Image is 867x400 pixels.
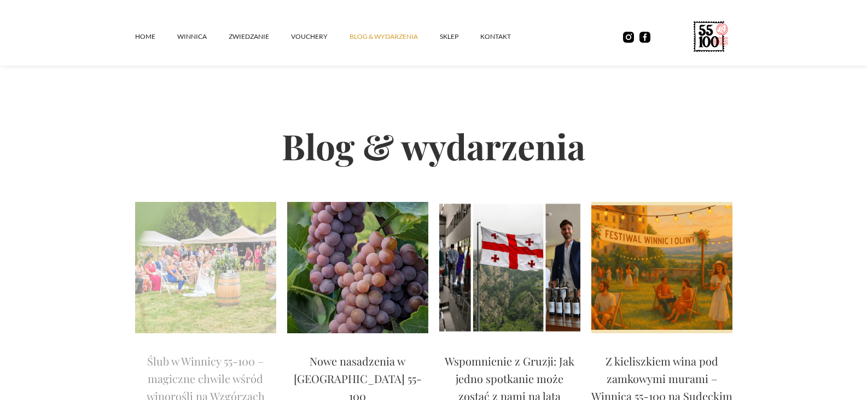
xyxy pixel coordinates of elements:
[135,20,177,53] a: Home
[480,20,533,53] a: kontakt
[350,20,440,53] a: Blog & Wydarzenia
[291,20,350,53] a: vouchery
[229,20,291,53] a: ZWIEDZANIE
[177,20,229,53] a: winnica
[440,20,480,53] a: SKLEP
[135,90,732,202] h2: Blog & wydarzenia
